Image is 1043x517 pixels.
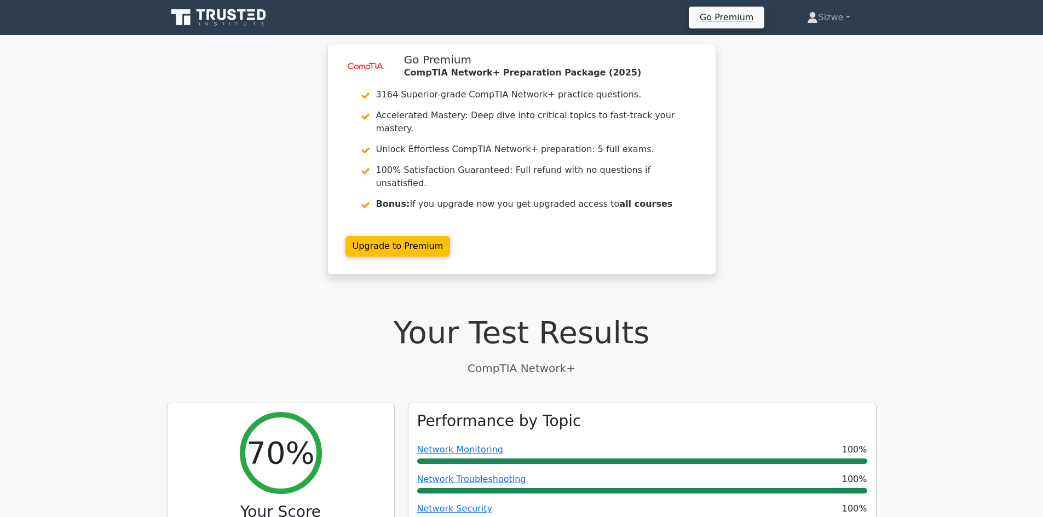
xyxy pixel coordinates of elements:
[167,314,877,351] h1: Your Test Results
[417,474,526,484] a: Network Troubleshooting
[842,502,867,515] span: 100%
[167,360,877,376] p: CompTIA Network+
[417,503,493,514] a: Network Security
[246,434,314,471] h2: 70%
[417,444,503,455] a: Network Monitoring
[781,7,876,28] a: Sizwe
[417,412,581,431] h3: Performance by Topic
[842,473,867,486] span: 100%
[693,10,760,25] a: Go Premium
[345,236,451,257] a: Upgrade to Premium
[842,443,867,456] span: 100%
